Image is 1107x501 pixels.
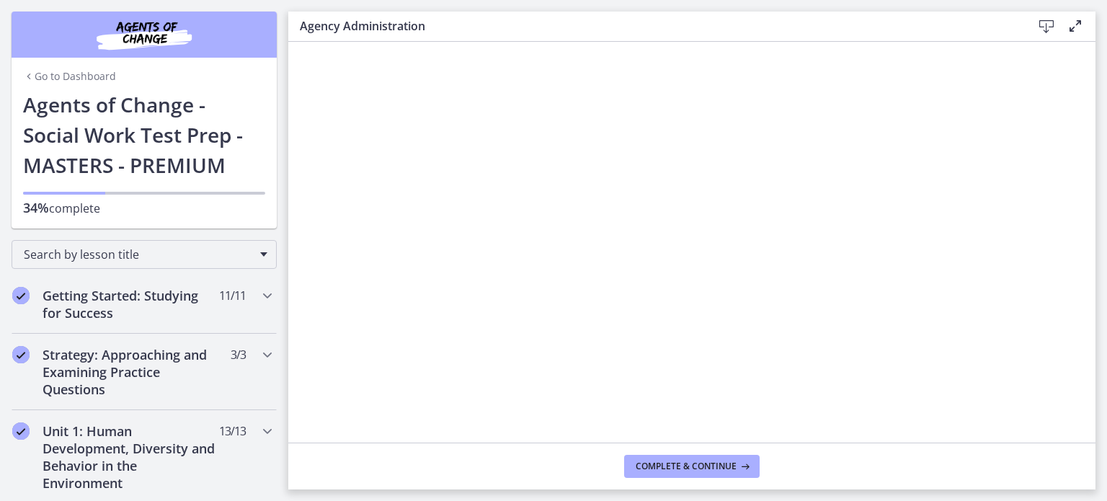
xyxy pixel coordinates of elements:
span: 13 / 13 [219,422,246,440]
span: 11 / 11 [219,287,246,304]
h1: Agents of Change - Social Work Test Prep - MASTERS - PREMIUM [23,89,265,180]
span: Search by lesson title [24,247,253,262]
span: 34% [23,199,49,216]
img: Agents of Change Social Work Test Prep [58,17,231,52]
span: Complete & continue [636,461,737,472]
h2: Getting Started: Studying for Success [43,287,218,322]
i: Completed [12,346,30,363]
i: Completed [12,422,30,440]
p: complete [23,199,265,217]
i: Completed [12,287,30,304]
h2: Unit 1: Human Development, Diversity and Behavior in the Environment [43,422,218,492]
div: Search by lesson title [12,240,277,269]
a: Go to Dashboard [23,69,116,84]
span: 3 / 3 [231,346,246,363]
button: Complete & continue [624,455,760,478]
h2: Strategy: Approaching and Examining Practice Questions [43,346,218,398]
h3: Agency Administration [300,17,1009,35]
